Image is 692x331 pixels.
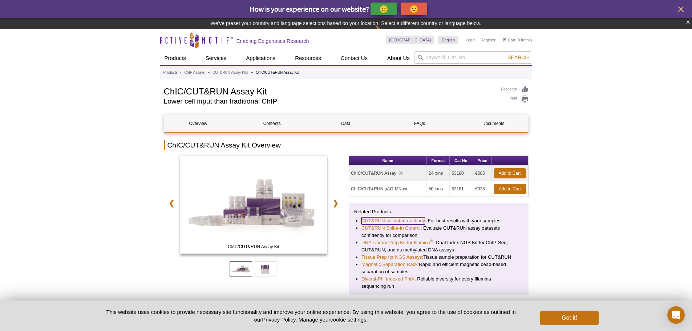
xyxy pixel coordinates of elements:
th: Format [427,156,450,166]
a: Add to Cart [494,184,526,194]
a: Register [481,37,495,43]
a: Products [160,51,190,65]
td: 53181 [450,181,473,197]
button: Got it! [540,311,598,325]
button: Search [505,54,531,61]
p: 🙁 [409,4,418,13]
p: This website uses cookies to provide necessary site functionality and improve your online experie... [94,308,529,323]
a: ❮ [164,195,179,211]
a: Data [312,115,380,132]
li: » [179,70,182,74]
a: ChIP Assays [184,69,205,76]
a: CUT&RUN-validated antibody [361,217,425,225]
img: Change Here [375,24,394,41]
a: Add to Cart [494,168,526,178]
h2: Lower cell input than traditional ChIP [164,98,494,105]
span: Search [507,55,529,60]
li: : For best results with your samples [361,217,516,225]
img: ChIC/CUT&RUN Assay Kit [180,156,327,254]
img: Your Cart [503,38,506,41]
a: FAQs [385,115,454,132]
a: [GEOGRAPHIC_DATA] [386,36,435,44]
li: : Dual Index NGS Kit for ChIP-Seq, CUT&RUN, and ds methylated DNA assays [361,239,516,254]
a: ❯ [328,195,343,211]
a: Login [466,37,476,43]
a: English [438,36,458,44]
a: Overview [164,115,232,132]
input: Keyword, Cat. No. [414,51,532,64]
button: × [686,18,690,27]
td: 53180 [450,166,473,181]
li: Tissue sample preparation for CUT&RUN [361,254,516,261]
a: Privacy Policy [262,316,295,323]
p: 🙂 [379,4,388,13]
a: Cart [503,37,515,43]
span: ChIC/CUT&RUN Assay Kit [182,243,325,250]
li: : Reliable diversity for every Illumina sequencing run [361,275,516,290]
a: Diversi-Phi Indexed PhiX [361,275,414,283]
a: Contact Us [336,51,372,65]
a: Documents [459,115,527,132]
td: ChIC/CUT&RUN Assay Kit [349,166,427,181]
a: Applications [242,51,280,65]
li: (0 items) [503,36,532,44]
a: Resources [291,51,325,65]
a: Print [501,95,529,103]
th: Cat No. [450,156,473,166]
a: Contents [238,115,306,132]
li: ChIC/CUT&RUN Assay Kit [256,70,299,74]
a: CUT&RUN Spike-In Control [361,225,421,232]
h1: ChIC/CUT&RUN Assay Kit [164,85,494,96]
a: Services [201,51,231,65]
button: close [676,5,685,14]
td: ChIC/CUT&RUN pAG-MNase [349,181,427,197]
h2: ChIC/CUT&RUN Assay Kit Overview [164,140,529,150]
button: cookie settings [330,316,366,323]
li: Rapid and efficient magnetic bead-based separation of samples [361,261,516,275]
a: DNA Library Prep Kit for Illumina® [361,239,433,246]
p: Related Products: [354,208,523,215]
td: 50 rxns [427,181,450,197]
li: » [208,70,210,74]
div: Open Intercom Messenger [667,306,685,324]
a: CUT&RUN Assay Kits [213,69,248,76]
a: About Us [383,51,414,65]
th: Price [473,156,491,166]
sup: ® [430,239,433,243]
span: How is your experience on our website? [250,4,369,13]
td: €335 [473,181,491,197]
a: Magnetic Separation Rack: [361,261,419,268]
a: Tissue Prep for NGS Assays: [361,254,423,261]
li: | [478,36,479,44]
a: Products [163,69,178,76]
li: » [251,70,253,74]
td: €585 [473,166,491,181]
a: Feedback [501,85,529,93]
h2: Enabling Epigenetics Research [236,38,309,44]
li: : Evaluate CUT&RUN assay datasets confidently for comparison [361,225,516,239]
th: Name [349,156,427,166]
td: 24 rxns [427,166,450,181]
a: ChIC/CUT&RUN Assay Kit [180,156,327,256]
